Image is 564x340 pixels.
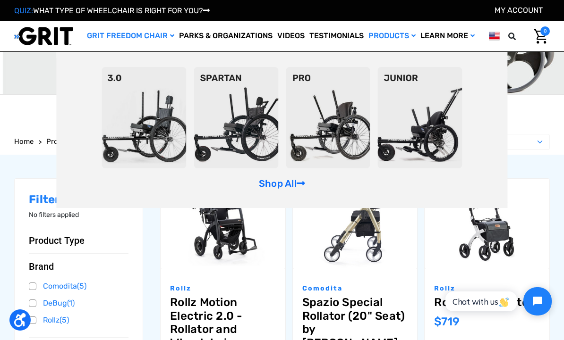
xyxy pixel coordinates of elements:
[29,210,128,220] p: No filters applied
[85,21,177,51] a: GRIT Freedom Chair
[161,179,285,269] img: Rollz Motion Electric 2.0 - Rollator and Wheelchair
[434,315,460,328] span: $719
[435,279,560,323] iframe: Tidio Chat
[29,313,128,327] a: Rollz(5)
[29,296,128,310] a: DeBug(1)
[29,279,128,293] a: Comodita(5)
[259,178,305,189] a: Shop All
[29,193,128,207] h2: Filter by
[77,282,86,290] span: (5)
[14,136,34,147] a: Home
[177,21,275,51] a: Parks & Organizations
[60,315,69,324] span: (5)
[29,235,85,246] span: Product Type
[46,136,77,147] a: Products
[170,283,276,293] p: Rollz
[534,29,547,44] img: Cart
[489,30,500,42] img: us.png
[540,26,550,36] span: 0
[29,261,54,272] span: Brand
[161,179,285,269] a: Rollz Motion Electric 2.0 - Rollator and Wheelchair,$3,990.00
[522,26,527,46] input: Search
[495,6,543,15] a: Account
[102,67,186,168] img: 3point0.png
[307,21,366,51] a: Testimonials
[378,67,462,168] img: junior-chair.png
[286,67,370,168] img: pro-chair.png
[14,26,73,46] img: GRIT All-Terrain Wheelchair and Mobility Equipment
[275,21,307,51] a: Videos
[434,283,540,293] p: Rollz
[418,21,477,51] a: Learn More
[46,137,77,146] span: Products
[67,299,75,307] span: (1)
[302,283,408,293] p: Comodita
[527,26,550,46] a: Cart with 0 items
[14,6,33,15] span: QUIZ:
[366,21,418,51] a: Products
[14,6,210,15] a: QUIZ:WHAT TYPE OF WHEELCHAIR IS RIGHT FOR YOU?
[29,235,128,246] button: Product Type
[434,296,540,309] a: Rollz Flex Rollator,$719.00
[194,67,278,168] img: spartan2.png
[14,137,34,146] span: Home
[29,261,128,272] button: Brand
